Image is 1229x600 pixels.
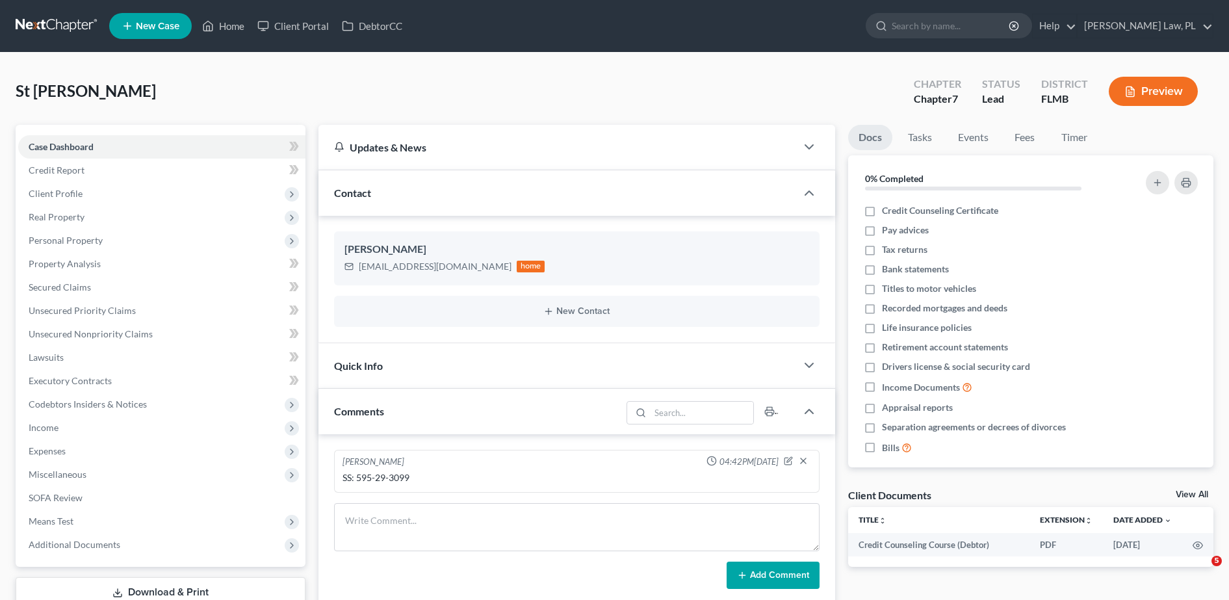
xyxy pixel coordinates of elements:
[18,135,305,159] a: Case Dashboard
[882,224,929,237] span: Pay advices
[29,305,136,316] span: Unsecured Priority Claims
[1029,533,1103,556] td: PDF
[848,533,1029,556] td: Credit Counseling Course (Debtor)
[335,14,409,38] a: DebtorCC
[882,381,960,394] span: Income Documents
[892,14,1011,38] input: Search by name...
[29,398,147,410] span: Codebtors Insiders & Notices
[344,242,809,257] div: [PERSON_NAME]
[882,321,972,334] span: Life insurance policies
[1033,14,1076,38] a: Help
[334,405,384,417] span: Comments
[251,14,335,38] a: Client Portal
[882,341,1008,354] span: Retirement account statements
[18,486,305,510] a: SOFA Review
[650,402,753,424] input: Search...
[136,21,179,31] span: New Case
[29,281,91,293] span: Secured Claims
[29,141,94,152] span: Case Dashboard
[29,539,120,550] span: Additional Documents
[29,445,66,456] span: Expenses
[898,125,942,150] a: Tasks
[882,421,1066,434] span: Separation agreements or decrees of divorces
[882,282,976,295] span: Titles to motor vehicles
[18,322,305,346] a: Unsecured Nonpriority Claims
[1164,517,1172,525] i: expand_more
[1040,515,1093,525] a: Extensionunfold_more
[29,515,73,527] span: Means Test
[517,261,545,272] div: home
[18,299,305,322] a: Unsecured Priority Claims
[882,401,953,414] span: Appraisal reports
[343,456,404,469] div: [PERSON_NAME]
[952,92,958,105] span: 7
[29,328,153,339] span: Unsecured Nonpriority Claims
[18,369,305,393] a: Executory Contracts
[1051,125,1098,150] a: Timer
[848,488,931,502] div: Client Documents
[1004,125,1046,150] a: Fees
[29,375,112,386] span: Executory Contracts
[29,235,103,246] span: Personal Property
[859,515,886,525] a: Titleunfold_more
[18,159,305,182] a: Credit Report
[1041,77,1088,92] div: District
[334,140,781,154] div: Updates & News
[1176,490,1208,499] a: View All
[1041,92,1088,107] div: FLMB
[1109,77,1198,106] button: Preview
[343,471,811,484] div: SS: 595-29-3099
[848,125,892,150] a: Docs
[727,562,820,589] button: Add Comment
[882,243,927,256] span: Tax returns
[882,360,1030,373] span: Drivers license & social security card
[914,77,961,92] div: Chapter
[344,306,809,317] button: New Contact
[982,92,1020,107] div: Lead
[948,125,999,150] a: Events
[1078,14,1213,38] a: [PERSON_NAME] Law, PL
[1185,556,1216,587] iframe: Intercom live chat
[196,14,251,38] a: Home
[29,258,101,269] span: Property Analysis
[1085,517,1093,525] i: unfold_more
[914,92,961,107] div: Chapter
[29,164,84,176] span: Credit Report
[882,302,1007,315] span: Recorded mortgages and deeds
[29,352,64,363] span: Lawsuits
[882,204,998,217] span: Credit Counseling Certificate
[334,187,371,199] span: Contact
[882,263,949,276] span: Bank statements
[334,359,383,372] span: Quick Info
[1211,556,1222,566] span: 5
[29,188,83,199] span: Client Profile
[865,173,924,184] strong: 0% Completed
[719,456,779,468] span: 04:42PM[DATE]
[29,211,84,222] span: Real Property
[29,492,83,503] span: SOFA Review
[29,422,58,433] span: Income
[359,260,511,273] div: [EMAIL_ADDRESS][DOMAIN_NAME]
[1113,515,1172,525] a: Date Added expand_more
[982,77,1020,92] div: Status
[18,346,305,369] a: Lawsuits
[18,276,305,299] a: Secured Claims
[18,252,305,276] a: Property Analysis
[29,469,86,480] span: Miscellaneous
[879,517,886,525] i: unfold_more
[16,81,156,100] span: St [PERSON_NAME]
[1103,533,1182,556] td: [DATE]
[882,441,899,454] span: Bills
